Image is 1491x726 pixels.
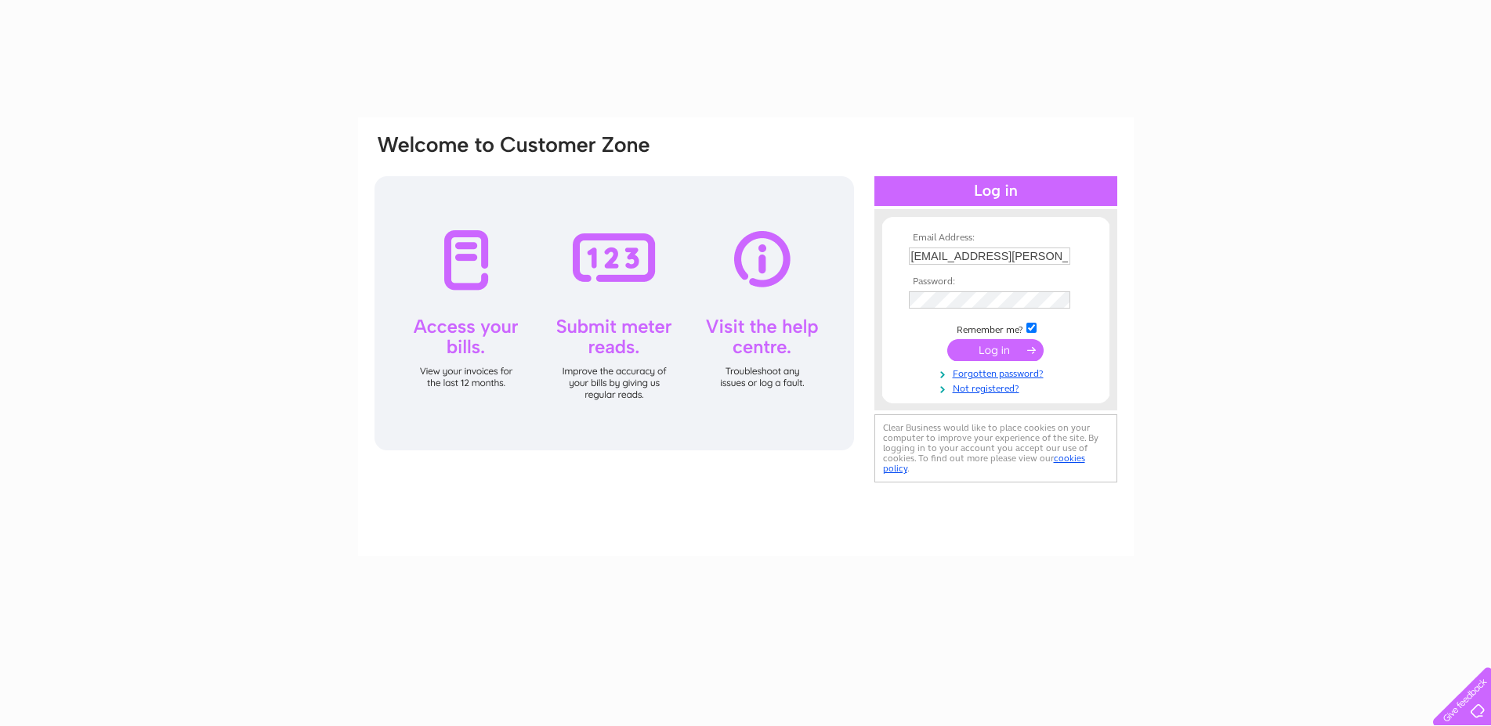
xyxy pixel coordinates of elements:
th: Password: [905,276,1087,287]
a: cookies policy [883,453,1085,474]
a: Not registered? [909,380,1087,395]
div: Clear Business would like to place cookies on your computer to improve your experience of the sit... [874,414,1117,482]
th: Email Address: [905,233,1087,244]
input: Submit [947,339,1044,361]
td: Remember me? [905,320,1087,336]
a: Forgotten password? [909,365,1087,380]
